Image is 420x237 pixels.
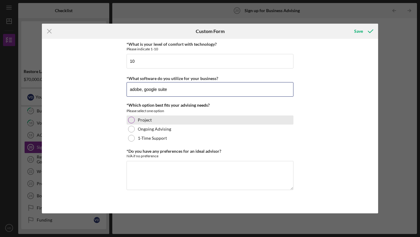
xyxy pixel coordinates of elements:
div: Save [354,25,363,37]
label: 1-Time Support [138,136,167,141]
div: Please select one option [127,108,293,114]
label: *What software do you utilize for your business? [127,76,218,81]
h6: Custom Form [196,28,225,34]
label: *What is your level of comfort with technology? [127,42,217,47]
label: Project [138,118,152,122]
div: N/A if no preference [127,154,293,158]
div: *Which option best fits your advising needs? [127,103,293,108]
label: Ongoing Advising [138,127,171,132]
label: *Do you have any preferences for an ideal advisor? [127,149,221,154]
div: Please indicate 1-10 [127,47,293,51]
button: Save [348,25,378,37]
